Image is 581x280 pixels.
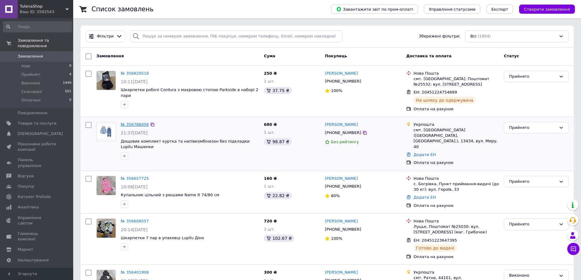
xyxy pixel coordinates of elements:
[324,77,362,85] div: [PHONE_NUMBER]
[97,176,116,195] img: Фото товару
[18,54,43,59] span: Замовлення
[336,6,413,12] span: Завантажити звіт по пром-оплаті
[18,204,39,210] span: Аналітика
[414,254,499,260] div: Оплата на рахунок
[121,87,258,98] a: Шкарпетки робочі Cordura з махровою стопою Parkside в наборі 2 пари
[509,221,556,228] div: Прийнято
[20,9,73,15] div: Ваш ID: 3592543
[519,5,575,14] button: Створити замовлення
[20,4,66,9] span: TulenaShop
[121,219,149,223] a: № 356608557
[18,157,56,168] span: Панель управління
[21,89,42,94] span: Скасовані
[130,30,342,42] input: Пошук за номером замовлення, ПІБ покупця, номером телефону, Email, номером накладної
[331,236,342,241] span: 100%
[18,257,49,263] span: Налаштування
[264,122,277,127] span: 680 ₴
[264,79,275,83] span: 1 шт.
[18,231,56,242] span: Гаманець компанії
[18,215,56,226] span: Управління сайтом
[414,76,499,87] div: смт. [GEOGRAPHIC_DATA], Поштомат №25532: вул. [STREET_ADDRESS]
[121,71,149,76] a: № 356829518
[264,176,277,181] span: 160 ₴
[424,5,480,14] button: Управління статусами
[264,235,294,242] div: 102.67 ₴
[513,7,575,11] a: Створити замовлення
[121,193,219,197] a: Купальник цільний з рюшами Name It 74/80 см
[21,72,40,77] span: Прийняті
[486,5,513,14] button: Експорт
[414,270,499,275] div: Укрпошта
[419,34,460,39] span: Збережені фільтри:
[470,34,476,39] span: Всі
[414,97,476,104] div: На шляху до одержувача
[121,79,148,84] span: 10:11[DATE]
[414,71,499,76] div: Нова Пошта
[121,139,249,149] a: Дощовик комплект куртка та напівкомбінезон без підкладки Lupilu Машинки
[18,121,56,126] span: Товари та послуги
[414,195,436,200] a: Додати ЕН
[21,63,30,69] span: Нові
[331,88,342,93] span: 100%
[264,219,277,223] span: 720 ₴
[18,184,34,189] span: Покупці
[97,34,114,39] span: Фільтри
[69,97,71,103] span: 0
[264,184,275,189] span: 1 шт.
[324,183,362,190] div: [PHONE_NUMBER]
[18,38,73,49] span: Замовлення та повідомлення
[406,54,451,58] span: Доставка та оплата
[524,7,570,12] span: Створити замовлення
[414,238,457,243] span: ЕН: 20451223647395
[121,130,148,135] span: 21:37[DATE]
[63,80,71,86] span: 1449
[478,34,491,38] span: (1954)
[264,270,277,275] span: 300 ₴
[414,176,499,181] div: Нова Пошта
[97,71,116,90] img: Фото товару
[21,97,41,103] span: Оплачені
[264,54,275,58] span: Cума
[96,176,116,195] a: Фото товару
[96,54,124,58] span: Замовлення
[264,87,292,94] div: 37.75 ₴
[509,125,556,131] div: Прийнято
[491,7,508,12] span: Експорт
[331,193,340,198] span: 80%
[414,90,457,94] span: ЕН: 20451224754899
[121,236,204,240] a: Шкарпетки 7 пар в упаковці Lupilu Діно
[18,141,56,152] span: Показники роботи компанії
[567,243,579,255] button: Чат з покупцем
[264,192,292,199] div: 22.82 ₴
[21,80,40,86] span: Виконані
[18,131,63,136] span: [DEMOGRAPHIC_DATA]
[414,127,499,150] div: смт. [GEOGRAPHIC_DATA] ([GEOGRAPHIC_DATA], [GEOGRAPHIC_DATA].), 13434, вул. Миру, 40
[65,89,71,94] span: 501
[414,106,499,112] div: Оплата на рахунок
[121,184,148,189] span: 10:06[DATE]
[324,129,362,137] div: [PHONE_NUMBER]
[414,181,499,192] div: с. Богрівка, Пункт приймання-видачі (до 30 кг): вул. Героїв, 33
[414,224,499,235] div: Луцьк, Поштомат №25030: вул. [STREET_ADDRESS] (маг. Грибочок)
[414,244,457,252] div: Готово до видачі
[414,152,436,157] a: Додати ЕН
[121,270,149,275] a: № 356401908
[18,110,47,116] span: Повідомлення
[414,122,499,127] div: Укрпошта
[18,194,51,200] span: Каталог ProSale
[429,7,475,12] span: Управління статусами
[264,227,275,232] span: 3 шт.
[504,54,519,58] span: Статус
[3,21,72,32] input: Пошук
[97,219,116,238] img: Фото товару
[325,176,358,182] a: [PERSON_NAME]
[97,125,116,138] img: Фото товару
[414,218,499,224] div: Нова Пошта
[264,71,277,76] span: 250 ₴
[264,138,292,145] div: 98.87 ₴
[96,71,116,90] a: Фото товару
